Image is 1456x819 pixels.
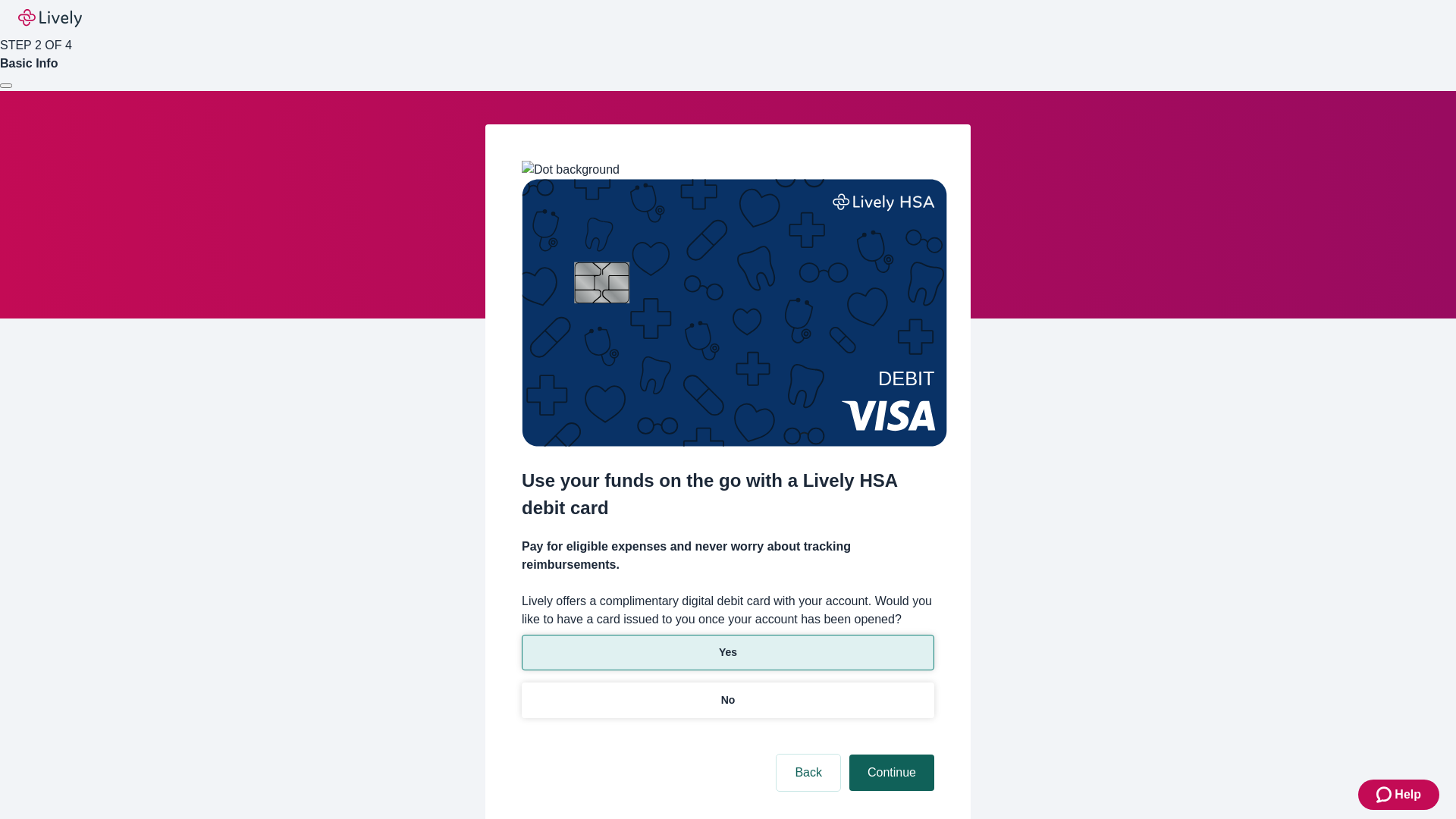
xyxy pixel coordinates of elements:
[1395,786,1421,804] span: Help
[719,645,737,661] p: Yes
[849,755,934,791] button: Continue
[522,161,620,179] img: Dot background
[522,467,934,522] h2: Use your funds on the go with a Lively HSA debit card
[522,538,934,574] h4: Pay for eligible expenses and never worry about tracking reimbursements.
[1358,780,1439,810] button: Zendesk support iconHelp
[522,179,947,447] img: Debit card
[522,592,934,629] label: Lively offers a complimentary digital debit card with your account. Would you like to have a card...
[522,635,934,670] button: Yes
[721,692,736,708] p: No
[18,9,82,27] img: Lively
[522,682,934,718] button: No
[777,755,840,791] button: Back
[1376,786,1395,804] svg: Zendesk support icon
